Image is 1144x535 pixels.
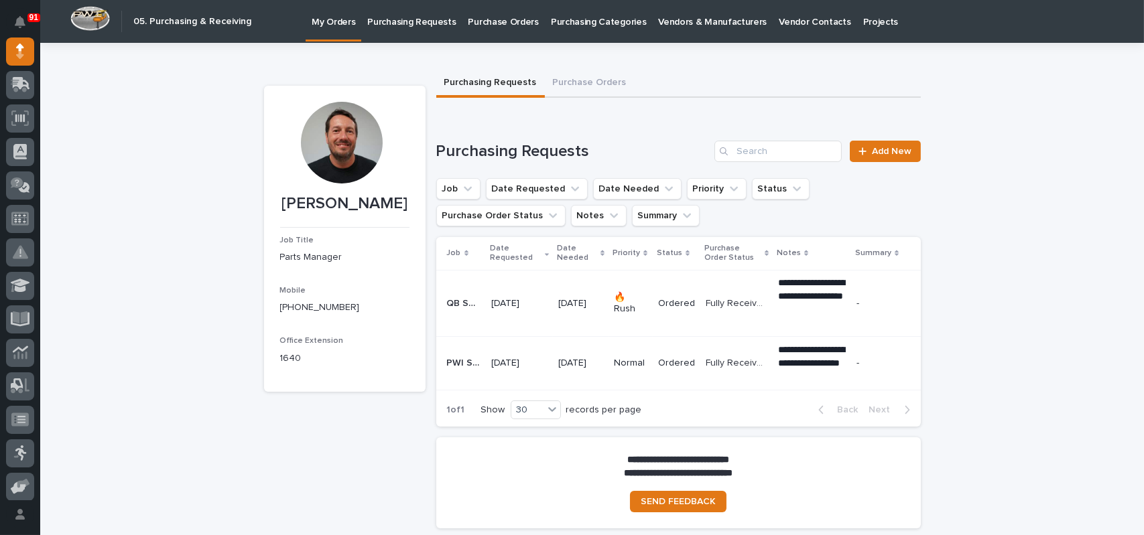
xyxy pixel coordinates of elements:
p: Show [481,404,505,416]
a: SEND FEEDBACK [630,491,726,512]
p: 🔥 Rush [614,292,647,315]
button: Purchase Order Status [436,205,566,226]
button: Summary [632,205,700,226]
span: Add New [873,147,912,156]
p: QB Sale [447,295,483,309]
button: Purchase Orders [545,70,635,98]
button: Status [752,178,810,200]
tr: PWI StockPWI Stock [DATE][DATE]NormalOrderedFully ReceivedFully Received **** **** **** **** ****... [436,337,921,390]
span: Mobile [280,287,306,295]
p: - [856,358,899,369]
p: Notes [777,246,801,260]
span: Back [830,404,859,416]
p: Date Needed [557,241,597,266]
span: Job Title [280,236,314,244]
button: Date Requested [486,178,588,200]
p: [DATE] [558,358,603,369]
a: Add New [850,141,920,162]
p: [DATE] [491,358,548,369]
input: Search [714,141,842,162]
p: [DATE] [558,298,603,309]
p: Ordered [658,358,695,369]
h2: 05. Purchasing & Receiving [133,16,251,27]
p: Priority [613,246,640,260]
button: Notes [571,205,627,226]
button: Next [864,404,921,416]
p: Fully Received [706,355,770,369]
p: 1640 [280,352,409,366]
p: Normal [614,358,647,369]
p: [PERSON_NAME] [280,194,409,214]
p: [DATE] [491,298,548,309]
span: Next [869,404,899,416]
p: Status [657,246,682,260]
button: Notifications [6,8,34,36]
button: Date Needed [593,178,682,200]
button: Job [436,178,481,200]
p: PWI Stock [447,355,483,369]
p: Ordered [658,298,695,309]
button: Priority [687,178,747,200]
p: 1 of 1 [436,394,476,427]
p: - [856,298,899,309]
p: Purchase Order Status [704,241,761,266]
p: Date Requested [490,241,542,266]
button: Purchasing Requests [436,70,545,98]
p: Job [447,246,461,260]
p: 91 [29,13,38,22]
div: Notifications91 [17,16,34,37]
p: Parts Manager [280,250,409,264]
img: Workspace Logo [70,6,110,31]
h1: Purchasing Requests [436,142,710,161]
span: SEND FEEDBACK [641,497,716,506]
a: [PHONE_NUMBER] [280,303,360,312]
p: records per page [566,404,642,416]
button: Back [808,404,864,416]
div: 30 [511,403,544,417]
p: Fully Received [706,295,770,309]
span: Office Extension [280,337,344,345]
p: Summary [855,246,891,260]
